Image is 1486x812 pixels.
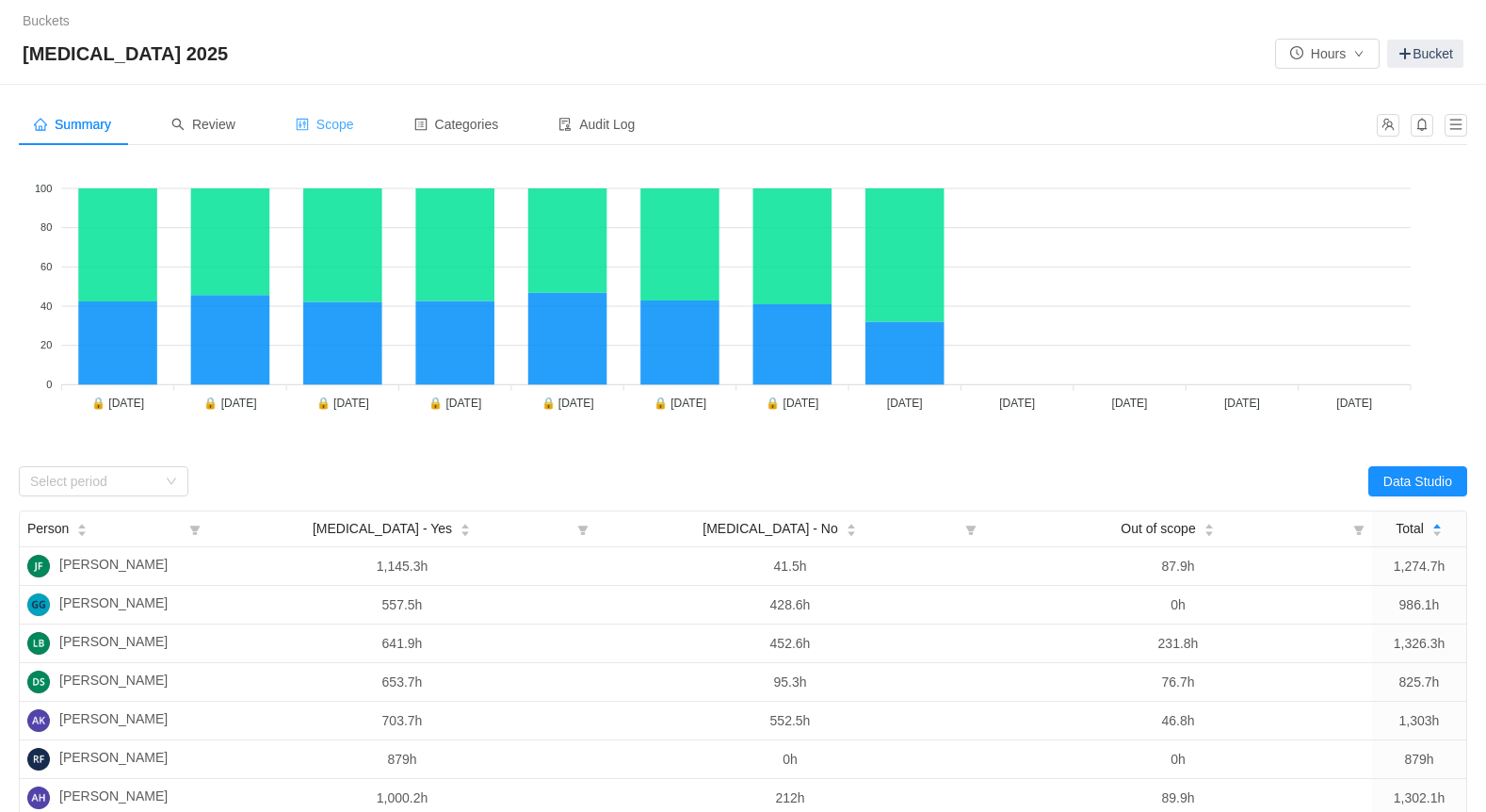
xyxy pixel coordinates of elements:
[34,118,47,131] i: icon: home
[1372,740,1466,779] td: 879h
[27,519,69,539] span: Person
[1377,114,1399,137] button: icon: team
[27,787,50,809] img: AH
[541,396,594,410] tspan: 🔒 [DATE]
[171,117,235,132] span: Review
[208,663,596,702] td: 653.7h
[1396,519,1424,539] span: Total
[76,521,88,534] div: Sort
[203,396,256,410] tspan: 🔒 [DATE]
[27,555,50,577] img: JF
[59,671,168,693] span: [PERSON_NAME]
[703,519,837,539] span: [MEDICAL_DATA] - No
[1121,519,1195,539] span: Out of scope
[1112,397,1148,410] tspan: [DATE]
[1411,114,1433,137] button: icon: bell
[34,117,111,132] span: Summary
[887,397,923,410] tspan: [DATE]
[570,512,596,546] i: icon: filter
[182,512,208,546] i: icon: filter
[846,528,856,534] i: icon: caret-down
[77,528,88,534] i: icon: caret-down
[1372,586,1466,625] td: 986.1h
[1387,40,1463,68] a: Bucket
[208,702,596,740] td: 703.7h
[1431,522,1442,528] i: icon: caret-up
[460,528,471,534] i: icon: caret-down
[984,586,1372,625] td: 0h
[846,521,857,534] div: Sort
[1346,512,1372,546] i: icon: filter
[23,13,70,28] a: Buckets
[460,521,471,534] div: Sort
[1372,663,1466,702] td: 825.7h
[59,632,168,655] span: [PERSON_NAME]
[316,396,369,410] tspan: 🔒 [DATE]
[1445,114,1467,137] button: icon: menu
[1372,547,1466,586] td: 1,274.7h
[40,339,52,350] tspan: 20
[59,709,168,732] span: [PERSON_NAME]
[1368,466,1467,496] button: Data Studio
[984,702,1372,740] td: 46.8h
[766,396,818,410] tspan: 🔒 [DATE]
[208,740,596,779] td: 879h
[27,709,50,732] img: AK
[40,261,52,272] tspan: 60
[27,748,50,771] img: RF
[984,740,1372,779] td: 0h
[1203,528,1214,534] i: icon: caret-down
[171,118,185,131] i: icon: search
[596,663,984,702] td: 95.3h
[999,397,1035,410] tspan: [DATE]
[1203,521,1215,534] div: Sort
[1275,39,1380,69] button: icon: clock-circleHoursicon: down
[296,118,309,131] i: icon: control
[654,396,706,410] tspan: 🔒 [DATE]
[77,522,88,528] i: icon: caret-up
[984,663,1372,702] td: 76.7h
[596,740,984,779] td: 0h
[296,117,354,132] span: Scope
[1372,702,1466,740] td: 1,303h
[414,118,428,131] i: icon: profile
[40,221,52,233] tspan: 80
[596,547,984,586] td: 41.5h
[1372,625,1466,663] td: 1,326.3h
[208,625,596,663] td: 641.9h
[59,593,168,616] span: [PERSON_NAME]
[313,519,452,539] span: [MEDICAL_DATA] - Yes
[846,522,856,528] i: icon: caret-up
[91,396,144,410] tspan: 🔒 [DATE]
[1431,521,1443,534] div: Sort
[23,39,239,69] span: [MEDICAL_DATA] 2025
[596,625,984,663] td: 452.6h
[27,671,50,693] img: DS
[984,547,1372,586] td: 87.9h
[208,547,596,586] td: 1,145.3h
[558,118,572,131] i: icon: audit
[27,593,50,616] img: GG
[1203,522,1214,528] i: icon: caret-up
[558,117,635,132] span: Audit Log
[46,379,52,390] tspan: 0
[40,300,52,312] tspan: 40
[30,472,156,491] div: Select period
[59,555,168,577] span: [PERSON_NAME]
[596,586,984,625] td: 428.6h
[596,702,984,740] td: 552.5h
[428,396,481,410] tspan: 🔒 [DATE]
[59,787,168,809] span: [PERSON_NAME]
[984,625,1372,663] td: 231.8h
[27,632,50,655] img: LB
[59,748,168,771] span: [PERSON_NAME]
[1431,528,1442,534] i: icon: caret-down
[166,476,177,489] i: icon: down
[958,512,984,546] i: icon: filter
[1224,397,1260,410] tspan: [DATE]
[1336,397,1372,410] tspan: [DATE]
[460,522,471,528] i: icon: caret-up
[414,117,499,132] span: Categories
[35,183,52,194] tspan: 100
[208,586,596,625] td: 557.5h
